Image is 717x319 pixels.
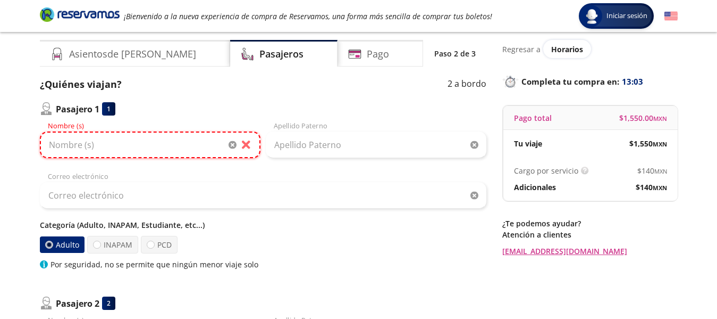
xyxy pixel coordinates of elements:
p: Paso 2 de 3 [434,48,476,59]
h4: Pasajeros [259,47,303,61]
input: Apellido Paterno [266,132,486,158]
span: Iniciar sesión [602,11,652,21]
p: Cargo por servicio [514,165,578,176]
small: MXN [653,184,667,192]
div: 2 [102,297,115,310]
input: Correo electrónico [40,182,486,209]
h4: Pago [367,47,389,61]
small: MXN [653,140,667,148]
label: PCD [141,236,178,253]
small: MXN [653,114,667,122]
label: Adulto [39,236,84,253]
a: Brand Logo [40,6,120,26]
span: Horarios [551,44,583,54]
p: Pago total [514,112,552,124]
p: Pasajero 2 [56,297,99,310]
button: English [664,10,678,23]
span: 13:03 [622,76,643,88]
p: Regresar a [502,44,541,55]
small: MXN [654,167,667,175]
p: Completa tu compra en : [502,74,678,89]
em: ¡Bienvenido a la nueva experiencia de compra de Reservamos, una forma más sencilla de comprar tus... [124,11,492,21]
span: $ 140 [637,165,667,176]
i: Brand Logo [40,6,120,22]
span: $ 1,550 [629,138,667,149]
p: ¿Te podemos ayudar? [502,218,678,229]
p: Categoría (Adulto, INAPAM, Estudiante, etc...) [40,219,486,231]
h4: Asientos de [PERSON_NAME] [69,47,196,61]
p: Adicionales [514,182,556,193]
span: $ 1,550.00 [619,112,667,124]
a: [EMAIL_ADDRESS][DOMAIN_NAME] [502,246,678,257]
span: $ 140 [636,182,667,193]
p: Atención a clientes [502,229,678,240]
p: Pasajero 1 [56,103,99,116]
p: ¿Quiénes viajan? [40,77,122,92]
div: Regresar a ver horarios [502,40,678,58]
input: Nombre (s) [40,132,260,158]
label: INAPAM [87,236,138,253]
p: Por seguridad, no se permite que ningún menor viaje solo [50,259,258,270]
div: 1 [102,102,115,116]
p: 2 a bordo [448,77,486,92]
p: Tu viaje [514,138,542,149]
